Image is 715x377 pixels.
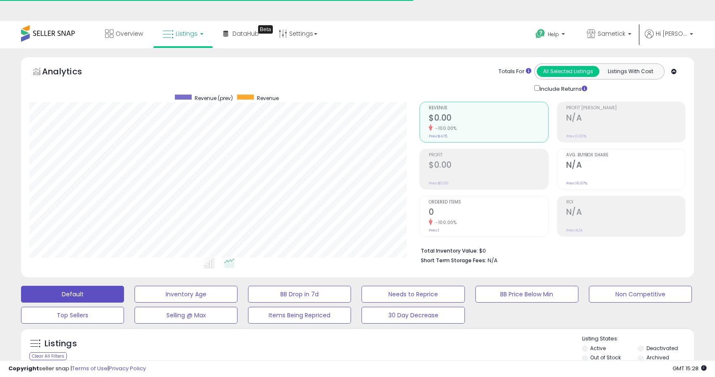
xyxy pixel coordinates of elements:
[582,335,694,343] p: Listing States:
[135,286,237,303] button: Inventory Age
[429,134,447,139] small: Prev: $4.15
[8,364,39,372] strong: Copyright
[433,125,456,132] small: -100.00%
[488,256,498,264] span: N/A
[580,21,638,48] a: Sametick
[589,286,692,303] button: Non Competitive
[433,219,456,226] small: -100.00%
[248,307,351,324] button: Items Being Repriced
[232,29,259,38] span: DataHub
[429,113,548,124] h2: $0.00
[590,345,606,352] label: Active
[421,245,679,255] li: $0
[566,113,685,124] h2: N/A
[535,29,546,39] i: Get Help
[29,352,67,360] div: Clear All Filters
[566,207,685,219] h2: N/A
[42,66,98,79] h5: Analytics
[475,286,578,303] button: BB Price Below Min
[8,365,146,373] div: seller snap | |
[590,354,621,361] label: Out of Stock
[21,286,124,303] button: Default
[217,21,265,46] a: DataHub
[99,21,149,46] a: Overview
[566,200,685,205] span: ROI
[566,134,586,139] small: Prev: 0.00%
[528,84,597,93] div: Include Returns
[156,21,210,46] a: Listings
[248,286,351,303] button: BB Drop in 7d
[656,29,687,38] span: Hi [PERSON_NAME]
[361,307,464,324] button: 30 Day Decrease
[257,95,279,102] span: Revenue
[646,345,678,352] label: Deactivated
[272,21,324,46] a: Settings
[566,106,685,111] span: Profit [PERSON_NAME]
[599,66,662,77] button: Listings With Cost
[566,181,587,186] small: Prev: 16.67%
[21,307,124,324] button: Top Sellers
[429,207,548,219] h2: 0
[499,68,531,76] div: Totals For
[645,29,693,48] a: Hi [PERSON_NAME]
[566,160,685,171] h2: N/A
[421,257,486,264] b: Short Term Storage Fees:
[598,29,625,38] span: Sametick
[429,106,548,111] span: Revenue
[537,66,599,77] button: All Selected Listings
[529,22,573,48] a: Help
[45,338,77,350] h5: Listings
[258,25,273,34] div: Tooltip anchor
[195,95,233,102] span: Revenue (prev)
[361,286,464,303] button: Needs to Reprice
[566,153,685,158] span: Avg. Buybox Share
[109,364,146,372] a: Privacy Policy
[429,228,439,233] small: Prev: 1
[429,153,548,158] span: Profit
[135,307,237,324] button: Selling @ Max
[429,160,548,171] h2: $0.00
[548,31,559,38] span: Help
[429,181,449,186] small: Prev: $0.00
[646,354,669,361] label: Archived
[176,29,198,38] span: Listings
[72,364,108,372] a: Terms of Use
[116,29,143,38] span: Overview
[673,364,707,372] span: 2025-10-10 15:28 GMT
[429,200,548,205] span: Ordered Items
[566,228,583,233] small: Prev: N/A
[421,247,478,254] b: Total Inventory Value:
